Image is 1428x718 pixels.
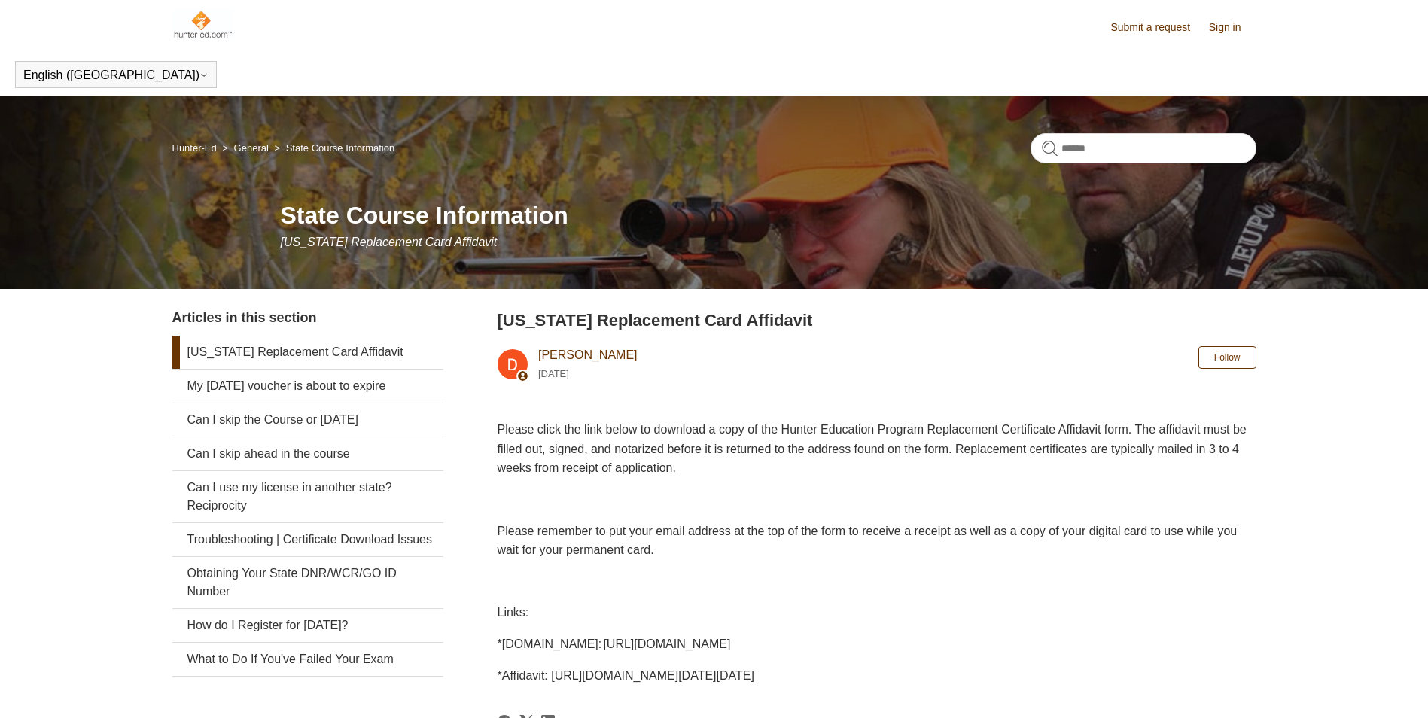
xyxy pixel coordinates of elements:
[498,637,731,650] span: *[DOMAIN_NAME]: [URL][DOMAIN_NAME]
[498,669,754,682] span: *Affidavit: [URL][DOMAIN_NAME][DATE][DATE]
[286,142,395,154] a: State Course Information
[172,9,233,39] img: Hunter-Ed Help Center home page
[1031,133,1256,163] input: Search
[281,236,498,248] span: [US_STATE] Replacement Card Affidavit
[234,142,269,154] a: General
[172,523,443,556] a: Troubleshooting | Certificate Download Issues
[172,437,443,470] a: Can I skip ahead in the course
[172,336,443,369] a: [US_STATE] Replacement Card Affidavit
[23,68,209,82] button: English ([GEOGRAPHIC_DATA])
[498,525,1238,557] span: Please remember to put your email address at the top of the form to receive a receipt as well as ...
[172,557,443,608] a: Obtaining Your State DNR/WCR/GO ID Number
[172,142,217,154] a: Hunter-Ed
[538,348,638,361] a: [PERSON_NAME]
[172,142,220,154] li: Hunter-Ed
[172,609,443,642] a: How do I Register for [DATE]?
[1198,346,1256,369] button: Follow Article
[172,471,443,522] a: Can I use my license in another state? Reciprocity
[172,370,443,403] a: My [DATE] voucher is about to expire
[172,403,443,437] a: Can I skip the Course or [DATE]
[172,310,317,325] span: Articles in this section
[219,142,271,154] li: General
[172,643,443,676] a: What to Do If You've Failed Your Exam
[1209,20,1256,35] a: Sign in
[1110,20,1205,35] a: Submit a request
[538,368,569,379] time: 02/12/2024, 18:11
[498,308,1256,333] h2: Pennsylvania Replacement Card Affidavit
[498,423,1247,474] span: Please click the link below to download a copy of the Hunter Education Program Replacement Certif...
[498,606,529,619] span: Links:
[281,197,1256,233] h1: State Course Information
[271,142,394,154] li: State Course Information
